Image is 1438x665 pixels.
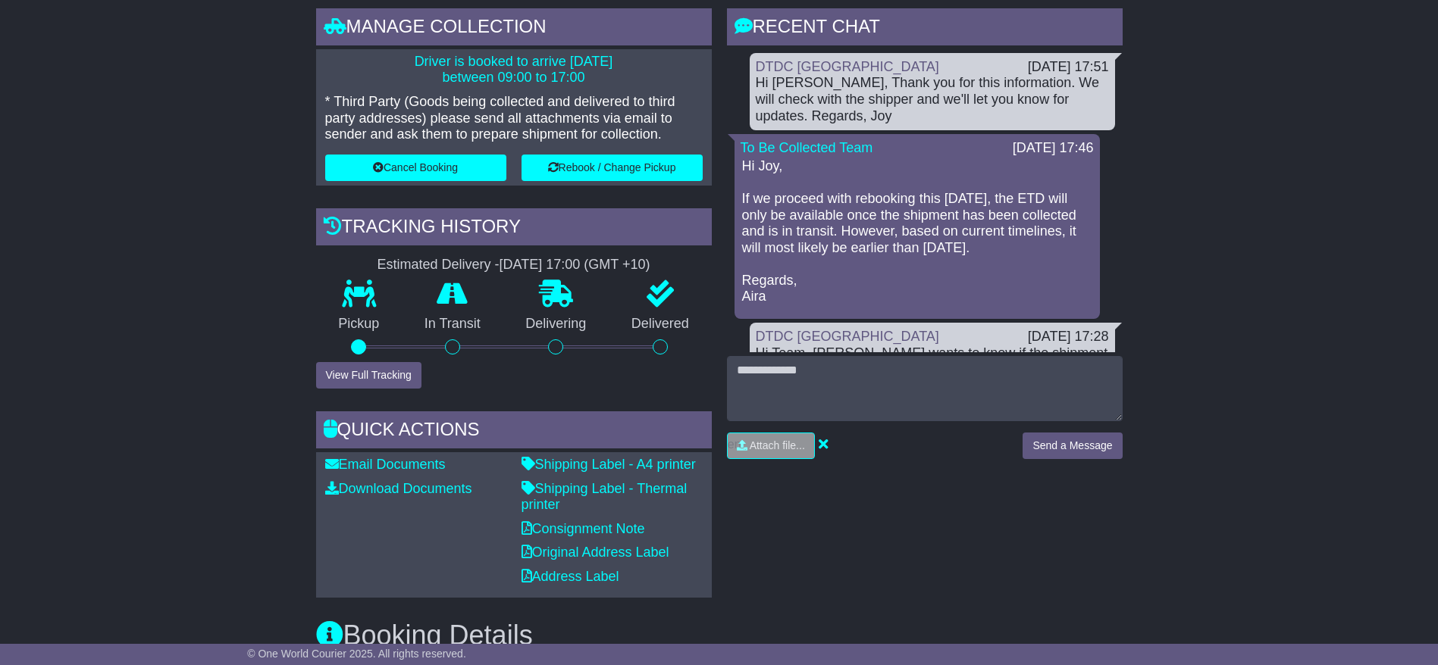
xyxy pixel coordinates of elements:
[1023,432,1122,459] button: Send a Message
[325,54,703,86] p: Driver is booked to arrive [DATE] between 09:00 to 17:00
[316,362,421,389] button: View Full Tracking
[316,8,712,49] div: Manage collection
[325,481,472,496] a: Download Documents
[402,316,503,332] p: In Transit
[522,155,703,181] button: Rebook / Change Pickup
[500,257,650,273] div: [DATE] 17:00 (GMT +10)
[522,481,688,513] a: Shipping Label - Thermal printer
[756,59,939,74] a: DTDC [GEOGRAPHIC_DATA]
[609,316,712,332] p: Delivered
[503,316,609,332] p: Delivering
[325,155,506,181] button: Cancel Booking
[756,329,939,344] a: DTDC [GEOGRAPHIC_DATA]
[756,75,1109,124] div: Hi [PERSON_NAME], Thank you for this information. We will check with the shipper and we'll let yo...
[742,158,1092,305] p: Hi Joy, If we proceed with rebooking this [DATE], the ETD will only be available once the shipmen...
[1028,329,1109,345] div: [DATE] 17:28
[741,140,873,155] a: To Be Collected Team
[316,411,712,452] div: Quick Actions
[522,521,645,536] a: Consignment Note
[316,208,712,249] div: Tracking history
[1013,140,1094,157] div: [DATE] 17:46
[522,545,669,560] a: Original Address Label
[522,569,619,584] a: Address Label
[756,345,1109,395] div: Hi Team, [PERSON_NAME] wants to know if the shipment will be collected [DATE][DATE]. When will be...
[325,94,703,143] p: * Third Party (Goods being collected and delivered to third party addresses) please send all atta...
[325,457,446,472] a: Email Documents
[522,457,696,472] a: Shipping Label - A4 printer
[316,316,403,332] p: Pickup
[1028,59,1109,76] div: [DATE] 17:51
[316,620,1123,651] h3: Booking Details
[727,8,1123,49] div: RECENT CHAT
[247,648,466,660] span: © One World Courier 2025. All rights reserved.
[316,257,712,273] div: Estimated Delivery -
